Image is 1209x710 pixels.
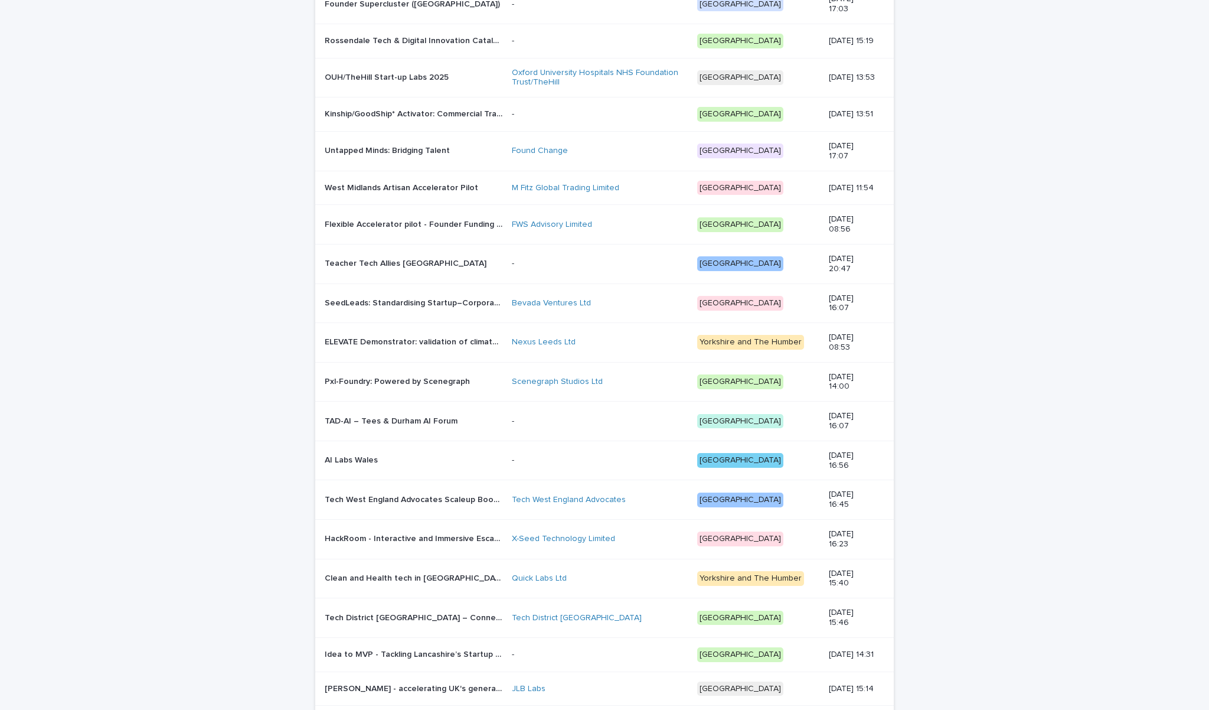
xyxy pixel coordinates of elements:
[325,181,481,193] p: West Midlands Artisan Accelerator Pilot
[697,181,783,196] div: [GEOGRAPHIC_DATA]
[315,205,894,245] tr: Flexible Accelerator pilot - Founder Funding GroupsFlexible Accelerator pilot - Founder Funding G...
[512,298,591,308] a: Bevada Ventures Ltd
[697,532,783,546] div: [GEOGRAPHIC_DATA]
[512,650,688,660] p: -
[325,611,505,623] p: Tech District Cumbria – Connecting The Counties Tech Ecosystems
[325,144,452,156] p: Untapped Minds: Bridging Talent
[829,529,875,549] p: [DATE] 16:23
[697,256,783,271] div: [GEOGRAPHIC_DATA]
[697,335,804,350] div: Yorkshire and The Humber
[325,682,505,694] p: Critical Mass - accelerating UK's generational resilience - a dual use defence community
[697,34,783,48] div: [GEOGRAPHIC_DATA]
[512,684,545,694] a: JLB Labs
[512,455,688,465] p: -
[829,684,875,694] p: [DATE] 15:14
[325,453,380,465] p: AI Labs Wales
[512,36,688,46] p: -
[829,214,875,235] p: [DATE] 08:56
[829,294,875,314] p: [DATE] 16:07
[512,109,688,119] p: -
[697,493,783,507] div: [GEOGRAPHIC_DATA]
[315,598,894,638] tr: Tech District [GEOGRAPHIC_DATA] – Connecting The Counties Tech EcosystemsTech District [GEOGRAPHI...
[697,107,783,122] div: [GEOGRAPHIC_DATA]
[315,672,894,706] tr: [PERSON_NAME] - accelerating UK's generational resilience - a dual use defence community[PERSON_N...
[315,97,894,132] tr: Kinship/GoodShip* Activator: Commercial Traction PilotKinship/GoodShip* Activator: Commercial Tra...
[829,451,875,471] p: [DATE] 16:56
[697,217,783,232] div: [GEOGRAPHIC_DATA]
[697,296,783,311] div: [GEOGRAPHIC_DATA]
[315,362,894,402] tr: Pxl-Foundry: Powered by ScenegraphPxl-Foundry: Powered by Scenegraph Scenegraph Studios Ltd [GEOG...
[697,571,804,586] div: Yorkshire and The Humber
[829,254,875,274] p: [DATE] 20:47
[315,171,894,205] tr: West Midlands Artisan Accelerator PilotWest Midlands Artisan Accelerator Pilot M Fitz Global Trad...
[325,296,505,308] p: SeedLeads: Standardising Startup–Corporate Procurement with Built-In Commercial Validation
[325,217,505,230] p: Flexible Accelerator pilot - Founder Funding Groups
[325,34,505,46] p: Rossendale Tech & Digital Innovation Catalyst
[315,480,894,520] tr: Tech West England Advocates Scaleup Booster – Accelerating South West Tech GrowthTech West Englan...
[325,335,505,347] p: ELEVATE Demonstrator: validation of climate tech solutions with real customers
[829,109,875,119] p: [DATE] 13:51
[512,220,592,230] a: FWS Advisory Limited
[829,608,875,628] p: [DATE] 15:46
[697,414,783,429] div: [GEOGRAPHIC_DATA]
[315,559,894,598] tr: Clean and Health tech in [GEOGRAPHIC_DATA]Clean and Health tech in [GEOGRAPHIC_DATA] Quick Labs L...
[315,402,894,441] tr: TAD-AI – Tees & Durham AI ForumTAD-AI – Tees & Durham AI Forum -[GEOGRAPHIC_DATA][DATE] 16:07
[512,146,568,156] a: Found Change
[325,414,460,426] p: TAD-AI – Tees & Durham AI Forum
[829,183,875,193] p: [DATE] 11:54
[512,259,688,269] p: -
[829,411,875,431] p: [DATE] 16:07
[512,183,619,193] a: M Fitz Global Trading Limited
[697,453,783,468] div: [GEOGRAPHIC_DATA]
[829,569,875,589] p: [DATE] 15:40
[829,141,875,161] p: [DATE] 17:07
[315,520,894,559] tr: HackRoom - Interactive and Immersive Escape Room for Cyber SkillsHackRoom - Interactive and Immer...
[315,441,894,480] tr: AI Labs WalesAI Labs Wales -[GEOGRAPHIC_DATA][DATE] 16:56
[829,333,875,353] p: [DATE] 08:53
[315,323,894,363] tr: ELEVATE Demonstrator: validation of climate tech solutions with real customersELEVATE Demonstrato...
[325,70,451,83] p: OUH/TheHill Start-up Labs 2025
[512,574,567,584] a: Quick Labs Ltd
[829,650,875,660] p: [DATE] 14:31
[829,372,875,392] p: [DATE] 14:00
[512,68,688,88] a: Oxford University Hospitals NHS Foundation Trust/TheHill
[325,647,505,660] p: Idea to MVP - Tackling Lancashire’s Startup Shortage Through FE-Led Innovation
[325,493,505,505] p: Tech West England Advocates Scaleup Booster – Accelerating South West Tech Growth
[315,637,894,672] tr: Idea to MVP - Tackling Lancashire’s Startup Shortage Through FE-Led InnovationIdea to MVP - Tackl...
[512,613,642,623] a: Tech District [GEOGRAPHIC_DATA]
[512,377,603,387] a: Scenegraph Studios Ltd
[325,571,505,584] p: Clean and Health tech in [GEOGRAPHIC_DATA]
[325,374,472,387] p: Pxl-Foundry: Powered by Scenegraph
[325,107,505,119] p: Kinship/GoodShip* Activator: Commercial Traction Pilot
[315,284,894,323] tr: SeedLeads: Standardising Startup–Corporate Procurement with Built-In Commercial ValidationSeedLea...
[315,131,894,171] tr: Untapped Minds: Bridging TalentUntapped Minds: Bridging Talent Found Change [GEOGRAPHIC_DATA][DAT...
[315,58,894,97] tr: OUH/TheHill Start-up Labs 2025OUH/TheHill Start-up Labs 2025 Oxford University Hospitals NHS Foun...
[325,256,489,269] p: Teacher Tech Allies [GEOGRAPHIC_DATA]
[697,682,783,696] div: [GEOGRAPHIC_DATA]
[829,36,875,46] p: [DATE] 15:19
[697,144,783,158] div: [GEOGRAPHIC_DATA]
[697,647,783,662] div: [GEOGRAPHIC_DATA]
[325,532,505,544] p: HackRoom - Interactive and Immersive Escape Room for Cyber Skills
[512,416,688,426] p: -
[512,534,615,544] a: X-Seed Technology Limited
[829,73,875,83] p: [DATE] 13:53
[829,490,875,510] p: [DATE] 16:45
[315,24,894,58] tr: Rossendale Tech & Digital Innovation CatalystRossendale Tech & Digital Innovation Catalyst -[GEOG...
[697,374,783,389] div: [GEOGRAPHIC_DATA]
[697,611,783,626] div: [GEOGRAPHIC_DATA]
[512,337,576,347] a: Nexus Leeds Ltd
[512,495,626,505] a: Tech West England Advocates
[697,70,783,85] div: [GEOGRAPHIC_DATA]
[315,244,894,284] tr: Teacher Tech Allies [GEOGRAPHIC_DATA]Teacher Tech Allies [GEOGRAPHIC_DATA] -[GEOGRAPHIC_DATA][DAT...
